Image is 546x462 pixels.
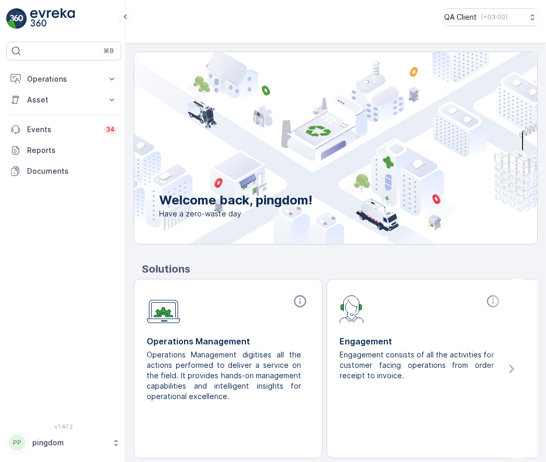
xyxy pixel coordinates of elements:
span: v 1.47.3 [6,423,121,430]
p: Documents [27,166,117,176]
p: QA Client [444,12,477,22]
p: Welcome back, pingdom! [159,192,313,209]
p: Events [27,124,98,135]
img: module-icon [147,294,180,324]
p: Engagement [340,335,502,348]
img: city illustration [87,52,537,244]
p: Operations Management digitises all the actions performed to deliver a service on the field. It p... [147,350,301,402]
span: Have a zero-waste day [159,209,313,219]
p: 34 [106,125,115,134]
p: pingdom [32,438,107,448]
button: Operations [6,69,121,89]
div: PP [9,434,25,451]
p: ( +03:00 ) [481,13,508,21]
p: Reports [27,145,117,156]
button: Asset [6,89,121,110]
a: Documents [6,161,121,182]
button: PPpingdom [6,432,121,454]
p: Operations [27,74,100,84]
a: Reports [6,140,121,161]
a: Events34 [6,119,121,140]
p: Solutions [142,261,538,277]
p: Engagement consists of all the activities for customer facing operations from order receipt to in... [340,350,494,381]
button: QA Client(+03:00) [444,8,538,26]
img: module-icon [340,294,364,323]
p: ⌘B [103,47,114,55]
img: logo_light-DOdMpM7g.png [30,8,75,29]
p: Asset [27,95,100,105]
p: Operations Management [147,335,309,348]
img: logo [6,8,27,29]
